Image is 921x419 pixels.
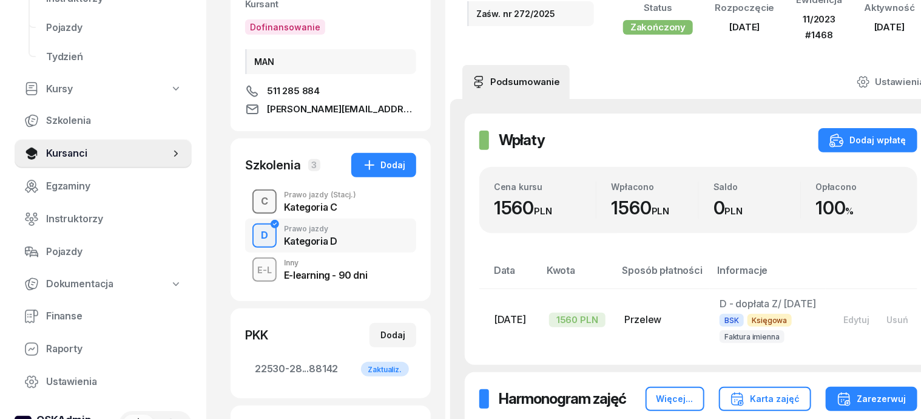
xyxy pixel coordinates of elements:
[369,323,416,347] button: Dodaj
[818,128,917,152] button: Dodaj wpłatę
[351,153,416,177] button: Dodaj
[714,182,800,192] div: Saldo
[826,387,917,411] button: Zarezerwuj
[656,392,693,406] div: Więcej...
[245,49,416,74] div: MAN
[46,308,182,324] span: Finanse
[864,19,915,35] div: [DATE]
[361,362,409,376] div: Zaktualiz.
[15,367,192,397] a: Ustawienia
[256,191,273,212] div: C
[46,211,182,227] span: Instruktorzy
[245,355,416,384] a: 22530-28...88142Zaktualiz.
[245,19,325,35] button: Dofinansowanie
[467,1,594,26] div: Zaśw. nr 272/2025
[46,244,182,260] span: Pojazdy
[549,313,606,327] div: 1560 PLN
[730,392,800,406] div: Karta zajęć
[615,262,710,288] th: Sposób płatności
[284,225,337,233] div: Prawo jazdy
[46,81,73,97] span: Kursy
[46,179,182,194] span: Egzaminy
[46,113,182,129] span: Szkolenia
[837,392,906,406] div: Zarezerwuj
[747,314,792,327] span: Księgowa
[15,335,192,364] a: Raporty
[245,253,416,287] button: E-LInnyE-learning - 90 dni
[534,205,552,217] small: PLN
[625,312,700,328] div: Przelew
[623,20,693,35] div: Zakończony
[46,341,182,357] span: Raporty
[714,197,800,219] div: 0
[479,262,539,288] th: Data
[887,315,909,325] div: Usuń
[15,139,192,168] a: Kursanci
[15,75,192,103] a: Kursy
[611,197,698,219] div: 1560
[46,146,170,162] span: Kursanci
[730,21,760,33] span: [DATE]
[829,133,906,148] div: Dodaj wpłatę
[15,237,192,267] a: Pojazdy
[462,65,570,99] a: Podsumowanie
[252,257,277,282] button: E-L
[284,259,367,267] div: Inny
[494,197,596,219] div: 1560
[256,225,273,246] div: D
[725,205,743,217] small: PLN
[652,205,670,217] small: PLN
[252,223,277,248] button: D
[267,102,416,117] span: [PERSON_NAME][EMAIL_ADDRESS][DOMAIN_NAME]
[284,236,337,246] div: Kategoria D
[362,158,405,172] div: Dodaj
[15,270,192,298] a: Dokumentacja
[46,20,182,36] span: Pojazdy
[646,387,704,411] button: Więcej...
[267,84,320,98] span: 511 285 884
[255,361,407,377] span: 22530-28...88142
[719,387,811,411] button: Karta zajęć
[15,172,192,201] a: Egzaminy
[15,106,192,135] a: Szkolenia
[308,159,320,171] span: 3
[36,43,192,72] a: Tydzień
[252,189,277,214] button: C
[284,191,356,199] div: Prawo jazdy
[245,84,416,98] a: 511 285 884
[720,298,816,310] span: D - dopłata Z/ [DATE]
[15,205,192,234] a: Instruktorzy
[720,330,784,343] span: Faktura imienna
[815,197,902,219] div: 100
[284,270,367,280] div: E-learning - 90 dni
[797,12,843,43] div: 11/2023 #1468
[835,310,879,330] button: Edytuj
[720,314,744,327] span: BSK
[494,313,526,325] span: [DATE]
[284,202,356,212] div: Kategoria C
[245,102,416,117] a: [PERSON_NAME][EMAIL_ADDRESS][DOMAIN_NAME]
[245,219,416,253] button: DPrawo jazdyKategoria D
[245,157,301,174] div: Szkolenia
[846,205,854,217] small: %
[499,389,626,409] h2: Harmonogram zajęć
[710,262,826,288] th: Informacje
[539,262,615,288] th: Kwota
[252,262,277,278] div: E-L
[46,276,113,292] span: Dokumentacja
[879,310,917,330] button: Usuń
[245,327,268,344] div: PKK
[46,49,182,65] span: Tydzień
[15,302,192,331] a: Finanse
[245,185,416,219] button: CPrawo jazdy(Stacj.)Kategoria C
[494,182,596,192] div: Cena kursu
[815,182,902,192] div: Opłacono
[611,182,698,192] div: Wpłacono
[46,374,182,390] span: Ustawienia
[380,328,405,342] div: Dodaj
[499,131,545,150] h2: Wpłaty
[844,315,870,325] div: Edytuj
[331,191,356,199] span: (Stacj.)
[36,13,192,43] a: Pojazdy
